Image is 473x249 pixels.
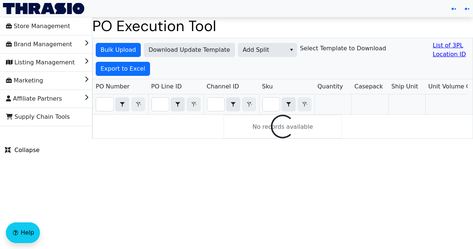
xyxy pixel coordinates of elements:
span: Supply Chain Tools [6,111,70,123]
span: Casepack [354,82,383,91]
span: Affiliate Partners [6,93,62,105]
button: Download Update Template [144,43,235,57]
th: Filter [259,94,314,115]
span: Marketing [6,75,43,87]
a: List of 3PL Location ID [433,41,470,59]
th: Filter [204,94,259,115]
th: Filter [93,94,148,115]
span: Help [21,228,34,237]
span: Choose Operator [282,97,296,111]
button: select [282,98,295,111]
h6: Select Template to Download [300,45,386,52]
span: Add Split [243,46,282,54]
span: Bulk Upload [101,46,136,54]
th: Filter [148,94,204,115]
input: Filter [152,98,169,111]
button: Export to Excel [96,62,150,76]
img: Thrasio Logo [3,3,84,14]
span: Download Update Template [149,46,230,54]
h1: PO Execution Tool [92,17,473,35]
span: Channel ID [207,82,239,91]
button: Bulk Upload [96,43,141,57]
span: Export to Excel [101,64,145,73]
button: select [171,98,184,111]
span: PO Line ID [151,82,182,91]
input: Filter [207,98,224,111]
button: Help floatingactionbutton [6,222,40,243]
button: select [286,43,297,57]
span: Quantity [317,82,343,91]
button: select [227,98,240,111]
button: select [116,98,129,111]
span: Choose Operator [115,97,129,111]
span: Choose Operator [171,97,185,111]
span: PO Number [96,82,130,91]
span: Sku [262,82,273,91]
span: Store Management [6,20,70,32]
span: Choose Operator [226,97,240,111]
span: Collapse [5,146,40,155]
span: Brand Management [6,38,72,50]
input: Filter [263,98,280,111]
span: Ship Unit [391,82,418,91]
span: Listing Management [6,57,75,68]
input: Filter [96,98,113,111]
